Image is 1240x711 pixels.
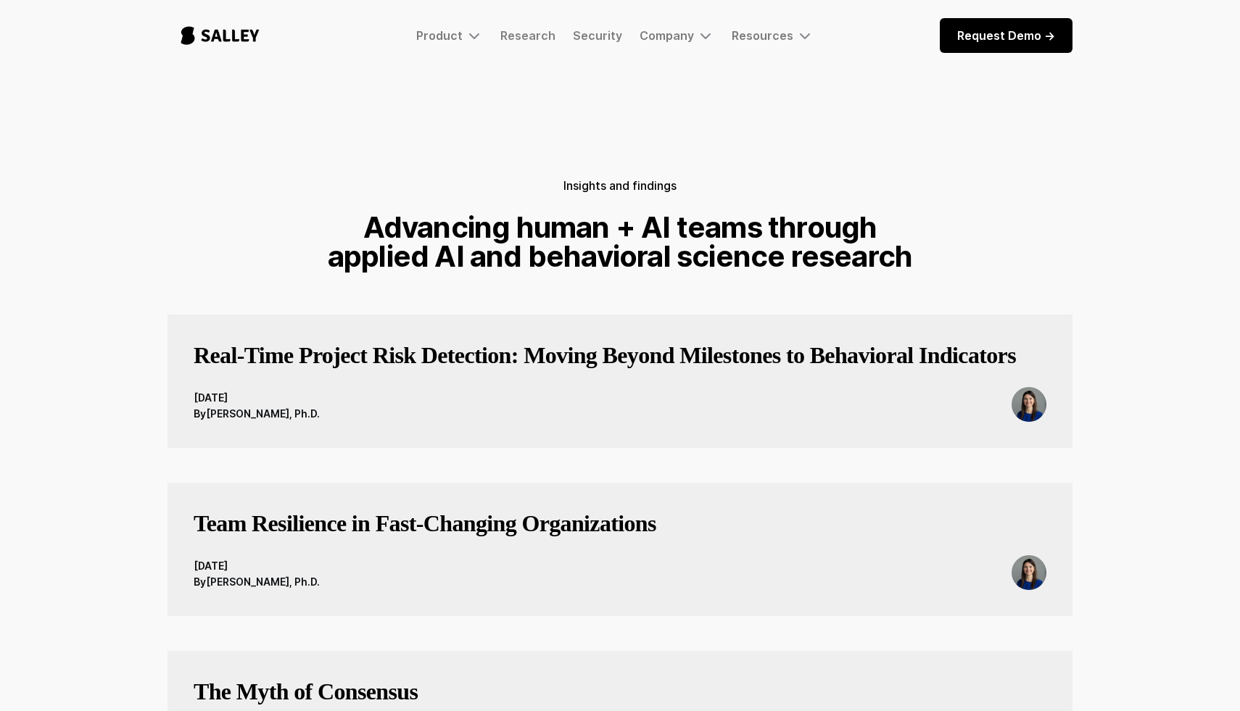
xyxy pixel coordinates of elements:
div: Company [640,28,694,43]
div: Product [416,27,483,44]
div: By [194,574,206,590]
a: Real-Time Project Risk Detection: Moving Beyond Milestones to Behavioral Indicators [194,341,1016,387]
h5: Insights and findings [563,175,677,196]
h3: Team Resilience in Fast‑Changing Organizations [194,509,656,538]
div: Resources [732,27,814,44]
div: By [194,406,206,422]
div: [DATE] [194,390,320,406]
div: [PERSON_NAME], Ph.D. [206,406,320,422]
h3: Real-Time Project Risk Detection: Moving Beyond Milestones to Behavioral Indicators [194,341,1016,370]
a: home [168,12,273,59]
a: Request Demo -> [940,18,1072,53]
a: Research [500,28,555,43]
h3: The Myth of Consensus [194,677,418,706]
div: Product [416,28,463,43]
div: [DATE] [194,558,320,574]
div: [PERSON_NAME], Ph.D. [206,574,320,590]
h1: Advancing human + AI teams through applied AI and behavioral science research [321,213,919,271]
div: Resources [732,28,793,43]
div: Company [640,27,714,44]
a: Team Resilience in Fast‑Changing Organizations [194,509,656,555]
a: Security [573,28,622,43]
